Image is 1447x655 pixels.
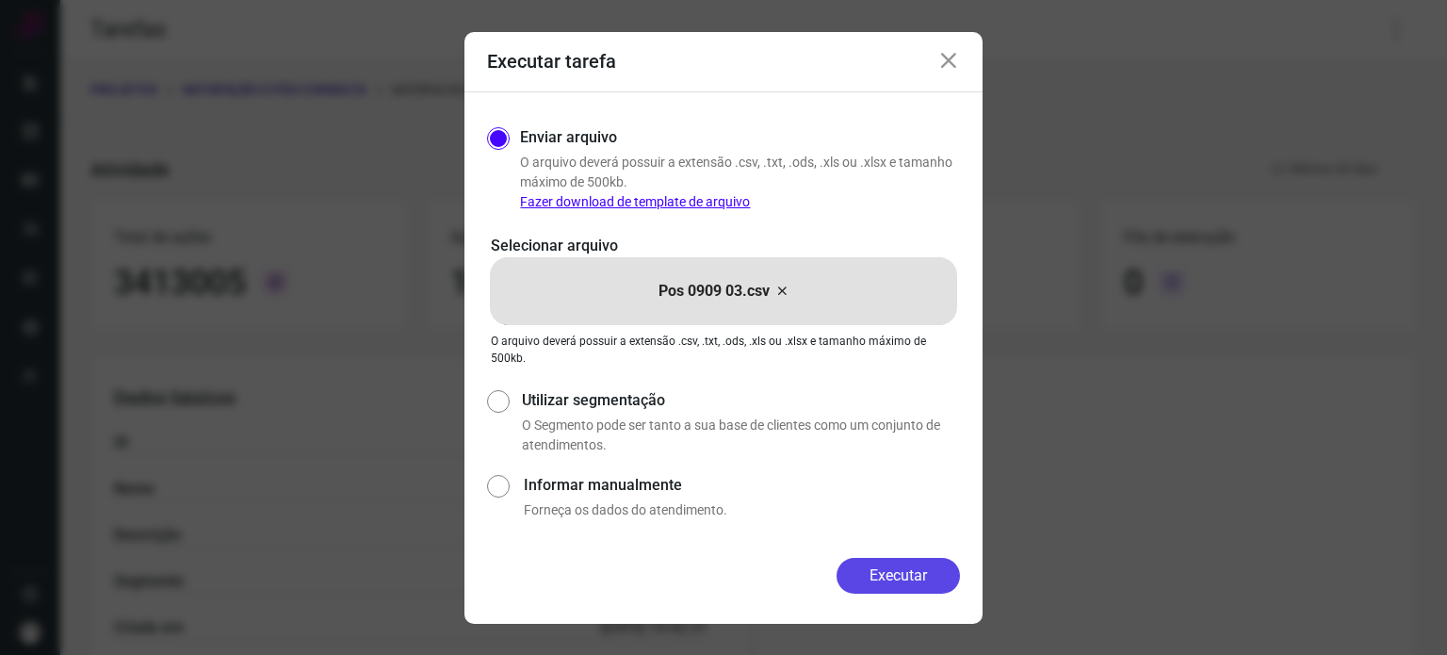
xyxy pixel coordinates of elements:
p: O Segmento pode ser tanto a sua base de clientes como um conjunto de atendimentos. [522,416,960,455]
label: Informar manualmente [524,474,960,497]
p: O arquivo deverá possuir a extensão .csv, .txt, .ods, .xls ou .xlsx e tamanho máximo de 500kb. [491,333,956,367]
button: Executar [837,558,960,594]
h3: Executar tarefa [487,50,616,73]
label: Enviar arquivo [520,126,617,149]
p: O arquivo deverá possuir a extensão .csv, .txt, .ods, .xls ou .xlsx e tamanho máximo de 500kb. [520,153,960,212]
p: Pos 0909 03.csv [658,280,770,303]
a: Fazer download de template de arquivo [520,194,750,209]
p: Forneça os dados do atendimento. [524,500,960,520]
p: Selecionar arquivo [491,235,956,257]
label: Utilizar segmentação [522,389,960,412]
